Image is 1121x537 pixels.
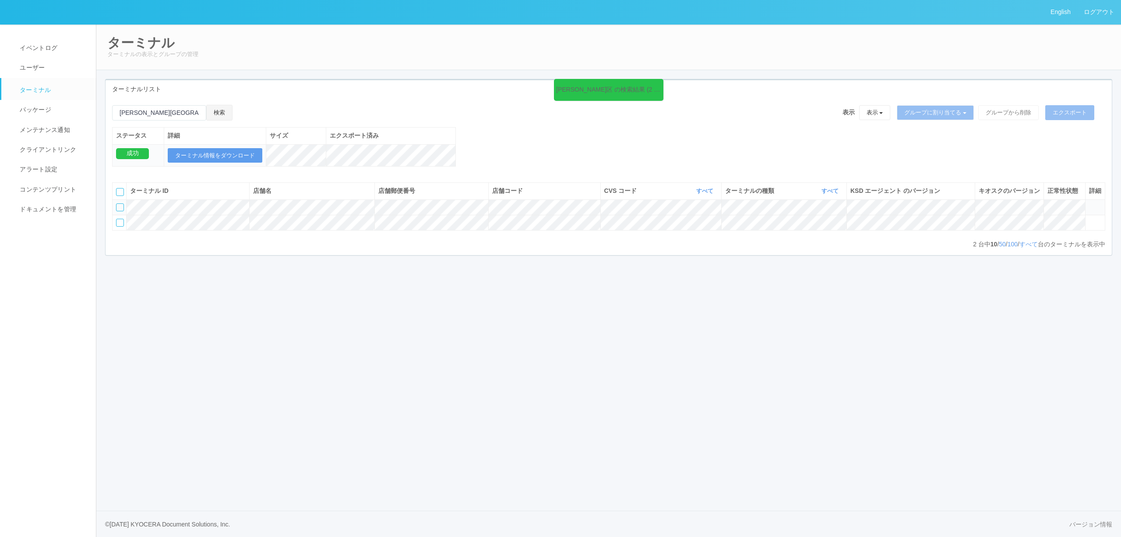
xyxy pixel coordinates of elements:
[105,521,230,528] span: © [DATE] KYOCERA Document Solutions, Inc.
[492,187,523,194] span: 店舗コード
[979,187,1040,194] span: キオスクのバージョン
[1,78,104,100] a: ターミナル
[330,131,452,140] div: エクスポート済み
[859,105,891,120] button: 表示
[850,187,940,194] span: KSD エージェント のバージョン
[1,38,104,58] a: イベントログ
[253,187,271,194] span: 店舗名
[18,86,51,93] span: ターミナル
[18,146,76,153] span: クライアントリンク
[694,187,718,196] button: すべて
[1,58,104,78] a: ユーザー
[130,186,246,196] div: ターミナル ID
[843,108,855,117] span: 表示
[1019,241,1038,248] a: すべて
[1,160,104,179] a: アラート設定
[116,131,160,140] div: ステータス
[270,131,322,140] div: サイズ
[999,241,1006,248] a: 50
[973,241,978,248] span: 2
[106,80,1112,98] div: ターミナルリスト
[991,241,998,248] span: 10
[168,131,262,140] div: 詳細
[1,140,104,160] a: クライアントリンク
[18,166,57,173] span: アラート設定
[1,100,104,120] a: パッケージ
[18,44,57,51] span: イベントログ
[696,188,716,194] a: すべて
[604,186,639,196] span: CVS コード
[1,120,104,140] a: メンテナンス通知
[1089,186,1101,196] div: 詳細
[107,50,1110,59] p: ターミナルの表示とグループの管理
[1047,187,1078,194] span: 正常性状態
[168,148,262,163] button: ターミナル情報をダウンロード
[206,105,233,121] button: 検索
[973,240,1105,249] p: 台中 / / / 台のターミナルを表示中
[556,85,661,94] div: [PERSON_NAME]区 の検索結果 (2 件)
[897,105,974,120] button: グループに割り当てる
[725,186,776,196] span: ターミナルの種類
[978,105,1039,120] button: グループから削除
[18,126,70,133] span: メンテナンス通知
[107,36,1110,50] h2: ターミナル
[378,187,415,194] span: 店舗郵便番号
[1,199,104,219] a: ドキュメントを管理
[1069,520,1112,529] a: バージョン情報
[1,180,104,199] a: コンテンツプリント
[116,148,149,159] div: 成功
[18,64,45,71] span: ユーザー
[18,206,76,213] span: ドキュメントを管理
[18,106,51,113] span: パッケージ
[18,186,76,193] span: コンテンツプリント
[1008,241,1018,248] a: 100
[821,188,841,194] a: すべて
[1045,105,1094,120] button: エクスポート
[819,187,843,196] button: すべて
